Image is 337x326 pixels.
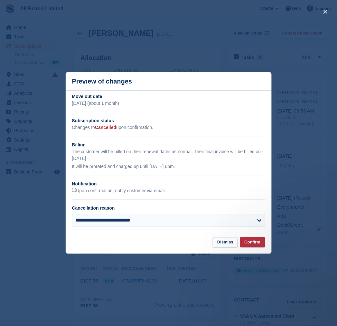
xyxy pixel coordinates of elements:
[72,100,265,107] p: [DATE] (about 1 month)
[72,93,265,100] h2: Move out date
[72,124,265,131] p: Changes to upon confirmation.
[240,237,265,248] button: Confirm
[72,142,265,148] h2: Billing
[72,188,166,194] label: Upon confirmation, notify customer via email.
[95,125,116,130] span: Cancelled
[72,148,265,162] p: The customer will be billed on their renewal dates as normal. Their final invoice will be billed ...
[72,117,265,124] h2: Subscription status
[72,181,265,187] h2: Notification
[72,205,115,211] label: Cancellation reason
[72,78,132,85] p: Preview of changes
[320,6,331,17] button: close
[72,188,76,192] input: Upon confirmation, notify customer via email.
[213,237,238,248] button: Dismiss
[72,163,265,170] p: It will be prorated and charged up until [DATE] 6pm.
